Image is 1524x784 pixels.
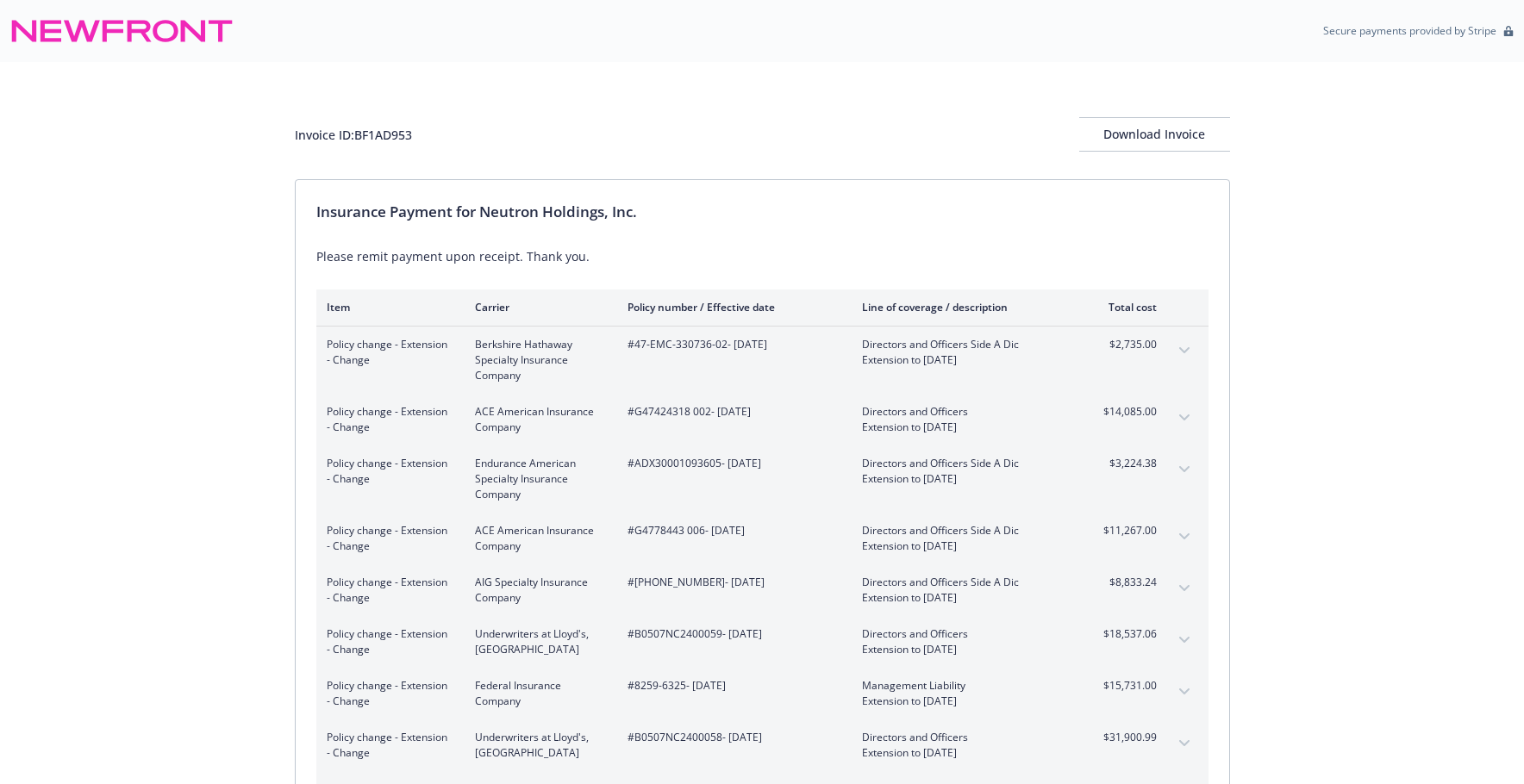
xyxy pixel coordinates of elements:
span: Directors and Officers [862,404,1065,420]
span: AIG Specialty Insurance Company [475,575,600,606]
span: $3,224.38 [1092,456,1157,471]
span: Directors and Officers Side A DicExtension to [DATE] [862,523,1065,554]
span: Federal Insurance Company [475,678,600,709]
span: Directors and Officers Side A Dic [862,456,1065,471]
span: ACE American Insurance Company [475,404,600,435]
span: $14,085.00 [1092,404,1157,420]
span: Directors and OfficersExtension to [DATE] [862,730,1065,761]
span: $11,267.00 [1092,523,1157,538]
span: Directors and Officers [862,626,1065,642]
span: ACE American Insurance Company [475,523,600,554]
span: Directors and Officers [862,730,1065,745]
span: Directors and OfficersExtension to [DATE] [862,626,1065,657]
span: Management LiabilityExtension to [DATE] [862,678,1065,709]
span: Directors and Officers Side A Dic [862,523,1065,538]
div: Policy change - Extension - ChangeAIG Specialty Insurance Company#[PHONE_NUMBER]- [DATE]Directors... [316,564,1209,616]
span: Extension to [DATE] [862,590,1065,606]
span: Extension to [DATE] [862,538,1065,554]
span: #8259-6325 - [DATE] [628,678,834,694]
div: Policy change - Extension - ChangeACE American Insurance Company#G47424318 002- [DATE]Directors a... [316,394,1209,445]
span: #B0507NC2400059 - [DATE] [628,626,834,642]
button: expand content [1171,523,1198,551]
div: Please remit payment upon receipt. Thank you. [316,247,1209,265]
span: Extension to [DATE] [862,420,1065,435]
button: expand content [1171,575,1198,602]
div: Carrier [475,300,600,314]
div: Policy change - Extension - ChangeUnderwriters at Lloyd's, [GEOGRAPHIC_DATA]#B0507NC2400058- [DAT... [316,719,1209,771]
div: Item [327,300,447,314]
div: Insurance Payment for Neutron Holdings, Inc. [316,201,1209,223]
span: Extension to [DATE] [862,694,1065,709]
div: Policy change - Extension - ChangeBerkshire Hathaway Specialty Insurance Company#47-EMC-330736-02... [316,327,1209,394]
span: Policy change - Extension - Change [327,575,447,606]
p: Secure payments provided by Stripe [1323,23,1496,38]
span: Extension to [DATE] [862,471,1065,487]
button: expand content [1171,456,1198,483]
span: Directors and Officers Side A DicExtension to [DATE] [862,337,1065,368]
span: Policy change - Extension - Change [327,404,447,435]
span: Underwriters at Lloyd's, [GEOGRAPHIC_DATA] [475,626,600,657]
span: $31,900.99 [1092,730,1157,745]
span: Policy change - Extension - Change [327,523,447,554]
div: Line of coverage / description [862,300,1065,314]
span: #47-EMC-330736-02 - [DATE] [628,337,834,352]
button: expand content [1171,678,1198,706]
span: Endurance American Specialty Insurance Company [475,456,600,502]
span: Policy change - Extension - Change [327,730,447,761]
div: Total cost [1092,300,1157,314]
div: Policy change - Extension - ChangeFederal Insurance Company#8259-6325- [DATE]Management Liability... [316,668,1209,719]
span: #G47424318 002 - [DATE] [628,404,834,420]
button: expand content [1171,404,1198,432]
span: Directors and Officers Side A Dic [862,337,1065,352]
span: Directors and Officers Side A Dic [862,575,1065,590]
span: Berkshire Hathaway Specialty Insurance Company [475,337,600,383]
span: #G4778443 006 - [DATE] [628,523,834,538]
span: $18,537.06 [1092,626,1157,642]
div: Invoice ID: BF1AD953 [295,126,412,144]
div: Download Invoice [1079,118,1230,151]
span: Extension to [DATE] [862,642,1065,657]
span: Underwriters at Lloyd's, [GEOGRAPHIC_DATA] [475,730,600,761]
div: Policy change - Extension - ChangeUnderwriters at Lloyd's, [GEOGRAPHIC_DATA]#B0507NC2400059- [DAT... [316,616,1209,668]
span: Policy change - Extension - Change [327,626,447,657]
span: Extension to [DATE] [862,745,1065,761]
div: Policy change - Extension - ChangeEndurance American Specialty Insurance Company#ADX30001093605- ... [316,445,1209,513]
span: #B0507NC2400058 - [DATE] [628,730,834,745]
button: expand content [1171,337,1198,364]
span: Directors and OfficersExtension to [DATE] [862,404,1065,435]
span: Directors and Officers Side A DicExtension to [DATE] [862,456,1065,487]
span: $8,833.24 [1092,575,1157,590]
span: Policy change - Extension - Change [327,456,447,487]
span: Policy change - Extension - Change [327,678,447,709]
span: Directors and Officers Side A DicExtension to [DATE] [862,575,1065,606]
span: #[PHONE_NUMBER] - [DATE] [628,575,834,590]
span: #ADX30001093605 - [DATE] [628,456,834,471]
span: Extension to [DATE] [862,352,1065,368]
button: expand content [1171,730,1198,757]
span: $2,735.00 [1092,337,1157,352]
span: Policy change - Extension - Change [327,337,447,368]
button: Download Invoice [1079,117,1230,152]
div: Policy number / Effective date [628,300,834,314]
div: Policy change - Extension - ChangeACE American Insurance Company#G4778443 006- [DATE]Directors an... [316,513,1209,564]
span: Management Liability [862,678,1065,694]
span: $15,731.00 [1092,678,1157,694]
button: expand content [1171,626,1198,654]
